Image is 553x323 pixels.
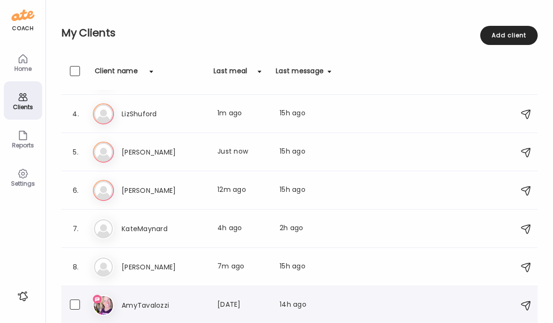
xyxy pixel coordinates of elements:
div: Settings [6,180,40,187]
div: Last message [276,66,324,81]
div: 12m ago [217,185,268,196]
img: ate [11,8,34,23]
div: Clients [6,104,40,110]
div: 8. [70,261,81,273]
div: Last meal [214,66,247,81]
h3: KateMaynard [122,223,206,234]
h3: [PERSON_NAME] [122,146,206,158]
div: 4. [70,108,81,120]
div: 15h ago [280,261,331,273]
div: 7m ago [217,261,268,273]
h3: AmyTavalozzi [122,300,206,311]
div: 15h ago [280,185,331,196]
div: 15h ago [280,146,331,158]
div: 1m ago [217,108,268,120]
h2: My Clients [61,26,538,40]
div: 14h ago [280,300,331,311]
div: 5. [70,146,81,158]
div: Home [6,66,40,72]
div: 6. [70,185,81,196]
h3: LizShuford [122,108,206,120]
div: Client name [95,66,138,81]
div: [DATE] [217,300,268,311]
div: Just now [217,146,268,158]
div: 7. [70,223,81,234]
div: 4h ago [217,223,268,234]
h3: [PERSON_NAME] [122,185,206,196]
div: 15h ago [280,108,331,120]
div: 2h ago [280,223,331,234]
div: Add client [480,26,538,45]
div: Reports [6,142,40,148]
h3: [PERSON_NAME] [122,261,206,273]
div: coach [12,24,34,33]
